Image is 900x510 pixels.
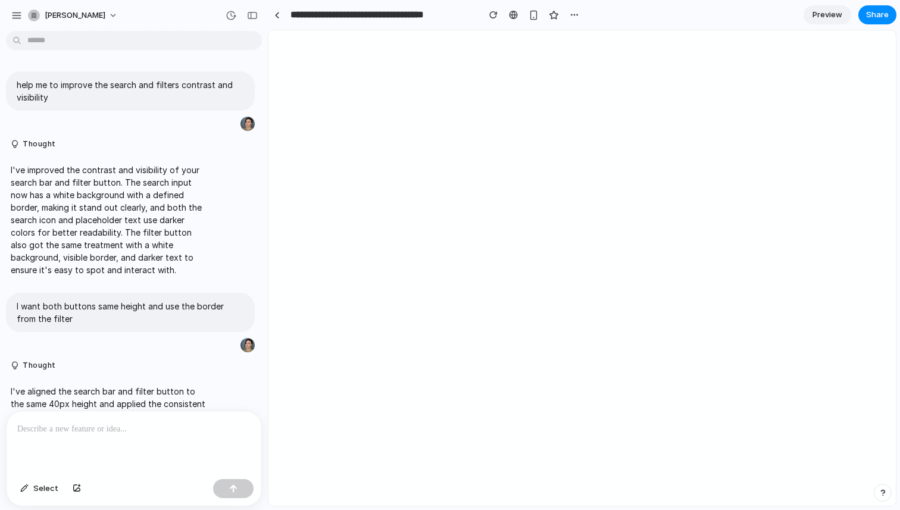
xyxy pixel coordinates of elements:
span: Select [33,483,58,495]
span: [PERSON_NAME] [45,10,105,21]
button: Select [14,479,64,498]
button: [PERSON_NAME] [23,6,124,25]
span: Share [866,9,889,21]
button: Share [858,5,896,24]
p: I've improved the contrast and visibility of your search bar and filter button. The search input ... [11,164,210,276]
p: help me to improve the search and filters contrast and visibility [17,79,244,104]
a: Preview [804,5,851,24]
span: Preview [812,9,842,21]
p: I want both buttons same height and use the border from the filter [17,300,244,325]
p: I've aligned the search bar and filter button to the same 40px height and applied the consistent ... [11,385,210,423]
